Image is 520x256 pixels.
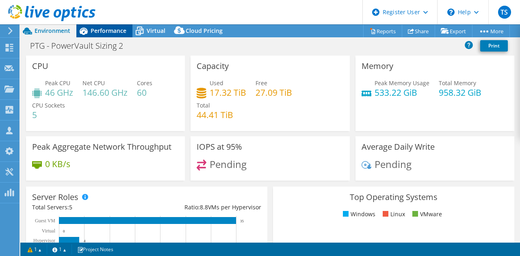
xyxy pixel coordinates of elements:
[42,228,56,234] text: Virtual
[32,110,65,119] h4: 5
[410,210,442,219] li: VMware
[69,203,72,211] span: 5
[32,193,78,202] h3: Server Roles
[137,88,152,97] h4: 60
[197,62,229,71] h3: Capacity
[210,88,246,97] h4: 17.32 TiB
[362,62,393,71] h3: Memory
[45,159,70,168] h4: 0 KB/s
[435,25,472,37] a: Export
[35,218,55,224] text: Guest VM
[147,27,165,34] span: Virtual
[197,110,233,119] h4: 44.41 TiB
[91,27,126,34] span: Performance
[200,203,208,211] span: 8.8
[279,193,508,202] h3: Top Operating Systems
[375,79,429,87] span: Peak Memory Usage
[45,88,73,97] h4: 46 GHz
[147,203,261,212] div: Ratio: VMs per Hypervisor
[362,142,435,151] h3: Average Daily Write
[84,239,86,243] text: 4
[210,79,223,87] span: Used
[439,88,481,97] h4: 958.32 GiB
[402,25,435,37] a: Share
[47,244,72,254] a: 1
[63,229,65,233] text: 0
[82,79,105,87] span: Net CPU
[210,157,247,171] span: Pending
[375,88,429,97] h4: 533.22 GiB
[341,210,375,219] li: Windows
[137,79,152,87] span: Cores
[197,142,242,151] h3: IOPS at 95%
[472,25,510,37] a: More
[375,157,412,171] span: Pending
[22,244,47,254] a: 1
[82,88,128,97] h4: 146.60 GHz
[32,62,48,71] h3: CPU
[26,41,136,50] h1: PTG - PowerVault Sizing 2
[197,101,210,109] span: Total
[498,6,511,19] span: TS
[71,244,119,254] a: Project Notes
[480,40,508,52] a: Print
[35,27,70,34] span: Environment
[381,210,405,219] li: Linux
[186,27,223,34] span: Cloud Pricing
[32,142,171,151] h3: Peak Aggregate Network Throughput
[256,88,292,97] h4: 27.09 TiB
[439,79,476,87] span: Total Memory
[363,25,402,37] a: Reports
[33,238,55,243] text: Hypervisor
[32,101,65,109] span: CPU Sockets
[256,79,267,87] span: Free
[32,203,147,212] div: Total Servers:
[447,9,455,16] svg: \n
[240,219,244,223] text: 35
[45,79,70,87] span: Peak CPU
